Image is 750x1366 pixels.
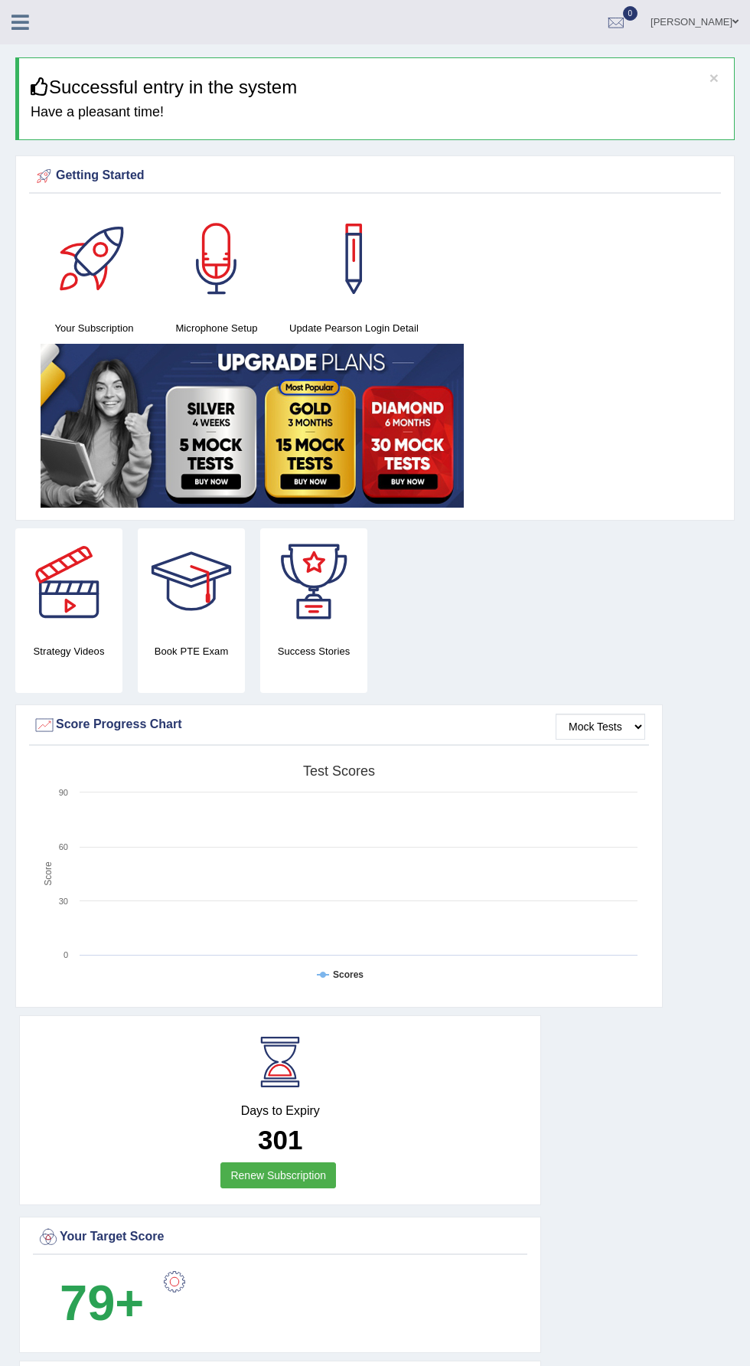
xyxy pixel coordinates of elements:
[59,897,68,906] text: 30
[623,6,638,21] span: 0
[59,788,68,797] text: 90
[220,1162,336,1188] a: Renew Subscription
[163,320,270,336] h4: Microphone Setup
[15,643,122,659] h4: Strategy Videos
[303,763,375,779] tspan: Test scores
[260,643,367,659] h4: Success Stories
[333,969,364,980] tspan: Scores
[60,1275,144,1331] b: 79+
[31,105,722,120] h4: Have a pleasant time!
[31,77,722,97] h3: Successful entry in the system
[37,1104,523,1118] h4: Days to Expiry
[59,842,68,851] text: 60
[33,714,645,737] div: Score Progress Chart
[41,344,464,508] img: small5.jpg
[709,70,719,86] button: ×
[43,861,54,886] tspan: Score
[258,1125,302,1155] b: 301
[64,950,68,959] text: 0
[138,643,245,659] h4: Book PTE Exam
[37,1226,523,1249] div: Your Target Score
[41,320,148,336] h4: Your Subscription
[33,165,717,188] div: Getting Started
[285,320,422,336] h4: Update Pearson Login Detail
